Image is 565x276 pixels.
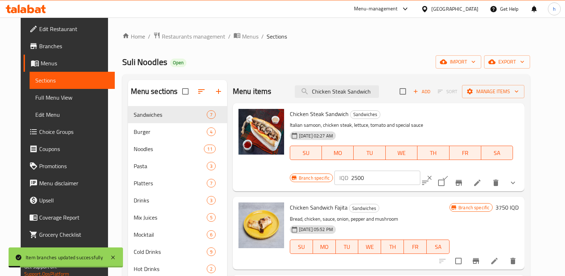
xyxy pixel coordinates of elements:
[207,230,216,239] div: items
[417,146,449,160] button: TH
[422,170,437,186] button: clear
[290,202,348,213] span: Chicken Sandwich Fajita
[316,242,333,252] span: MO
[450,146,481,160] button: FR
[207,129,215,135] span: 4
[325,148,351,158] span: MO
[210,83,227,100] button: Add section
[39,127,109,136] span: Choice Groups
[134,179,207,187] div: Platters
[39,230,109,239] span: Grocery Checklist
[122,32,145,41] a: Home
[207,180,215,187] span: 7
[358,240,381,254] button: WE
[162,32,225,41] span: Restaurants management
[24,192,115,209] a: Upsell
[487,174,504,191] button: delete
[427,240,450,254] button: SA
[351,171,420,185] input: Please enter price
[148,32,150,41] li: /
[490,257,499,265] a: Edit menu item
[207,214,215,221] span: 5
[467,252,484,270] button: Branch-specific-item
[261,32,264,41] li: /
[381,240,404,254] button: TH
[436,55,481,69] button: import
[24,55,115,72] a: Menus
[290,121,513,130] p: Italian samoon, chicken steak, lettuce, tomato and special sauce
[293,242,310,252] span: SU
[134,247,207,256] div: Cold Drinks
[207,213,216,222] div: items
[207,163,215,170] span: 3
[490,57,524,66] span: export
[481,146,513,160] button: SA
[134,230,207,239] span: Mocktail
[290,240,313,254] button: SU
[484,148,510,158] span: SA
[420,148,446,158] span: TH
[389,148,415,158] span: WE
[24,20,115,37] a: Edit Restaurant
[128,226,227,243] div: Mocktail6
[410,86,433,97] span: Add item
[35,110,109,119] span: Edit Menu
[293,148,319,158] span: SU
[207,247,216,256] div: items
[134,162,207,170] span: Pasta
[24,123,115,140] a: Choice Groups
[39,145,109,153] span: Coupons
[122,54,167,70] span: Suli Noodles
[404,240,427,254] button: FR
[204,145,215,153] div: items
[24,226,115,243] a: Grocery Checklist
[207,162,216,170] div: items
[207,111,215,118] span: 7
[128,192,227,209] div: Drinks3
[504,174,522,191] button: show more
[134,127,207,136] span: Burger
[41,59,109,67] span: Menus
[39,162,109,170] span: Promotions
[504,252,522,270] button: delete
[431,5,478,13] div: [GEOGRAPHIC_DATA]
[207,197,215,204] span: 3
[26,254,103,261] div: Item branches updated successfully
[207,266,215,272] span: 2
[24,157,115,175] a: Promotions
[395,84,410,99] span: Select section
[24,209,115,226] a: Coverage Report
[313,240,336,254] button: MO
[207,179,216,187] div: items
[412,87,431,96] span: Add
[204,146,215,152] span: 11
[462,85,524,98] button: Manage items
[39,196,109,205] span: Upsell
[452,148,478,158] span: FR
[290,146,322,160] button: SU
[242,32,258,41] span: Menus
[354,146,385,160] button: TU
[207,110,216,119] div: items
[228,32,231,41] li: /
[233,32,258,41] a: Menus
[336,240,359,254] button: TU
[134,265,207,273] span: Hot Drinks
[339,174,348,182] p: IQD
[296,175,333,181] span: Branch specific
[128,106,227,123] div: Sandwiches7
[39,25,109,33] span: Edit Restaurant
[354,5,398,13] div: Menu-management
[128,140,227,157] div: Noodles11
[30,72,115,89] a: Sections
[134,110,207,119] span: Sandwiches
[128,209,227,226] div: Mix Juices5
[207,127,216,136] div: items
[30,89,115,106] a: Full Menu View
[134,145,204,153] span: Noodles
[238,109,284,155] img: Chicken Steak Sandwich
